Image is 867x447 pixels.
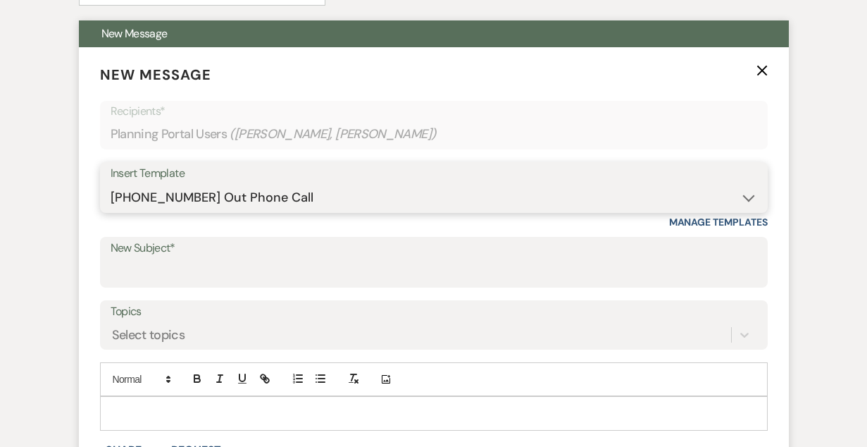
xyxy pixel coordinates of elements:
[101,26,168,41] span: New Message
[669,216,768,228] a: Manage Templates
[230,125,437,144] span: ( [PERSON_NAME], [PERSON_NAME] )
[111,302,757,322] label: Topics
[112,326,185,345] div: Select topics
[111,121,757,148] div: Planning Portal Users
[111,238,757,259] label: New Subject*
[111,102,757,121] p: Recipients*
[100,66,211,84] span: New Message
[111,164,757,184] div: Insert Template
